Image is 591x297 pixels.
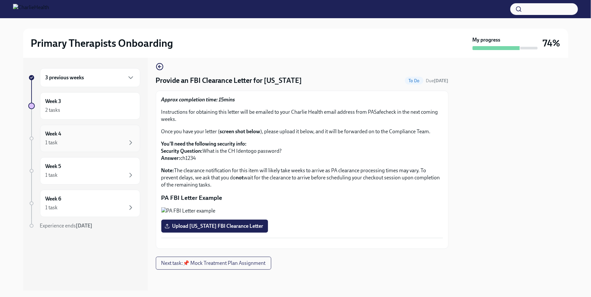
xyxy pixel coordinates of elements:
a: Week 61 task [28,190,140,217]
span: Experience ends [40,223,93,229]
strong: Note: [161,167,174,174]
button: Next task:📌 Mock Treatment Plan Assignment [156,257,271,270]
span: September 11th, 2025 10:00 [426,78,449,84]
strong: [DATE] [76,223,93,229]
p: PA FBI Letter Example [161,194,443,202]
span: To Do [405,78,423,83]
p: Instructions for obtaining this letter will be emailed to your Charlie Health email address from ... [161,109,443,123]
div: 1 task [46,204,58,211]
div: 3 previous weeks [40,68,140,87]
img: CharlieHealth [13,4,49,14]
strong: Security Question: [161,148,203,154]
strong: [DATE] [434,78,449,84]
div: 1 task [46,172,58,179]
strong: not [236,174,244,181]
h6: Week 5 [46,163,61,170]
h2: Primary Therapists Onboarding [31,37,173,50]
p: Once you have your letter ( ), please upload it below, and it will be forwarded on to the Complia... [161,128,443,135]
h6: Week 6 [46,195,61,202]
strong: You'll need the following security info: [161,141,247,147]
h3: 74% [543,37,560,49]
div: 1 task [46,139,58,146]
span: Upload [US_STATE] FBI Clearance Letter [166,223,263,229]
button: Zoom image [161,207,443,214]
h4: Provide an FBI Clearance Letter for [US_STATE] [156,76,302,85]
h6: Week 3 [46,98,61,105]
strong: Answer: [161,155,181,161]
strong: My progress [473,36,501,44]
p: The clearance notification for this item will likely take weeks to arrive as PA clearance process... [161,167,443,188]
div: 2 tasks [46,107,60,114]
span: Due [426,78,449,84]
a: Week 32 tasks [28,92,140,120]
h6: Week 4 [46,130,61,137]
p: What is the CH Identogo password? ch1234 [161,140,443,162]
strong: Approx completion time: 15mins [161,97,235,103]
a: Week 51 task [28,157,140,185]
a: Week 41 task [28,125,140,152]
strong: screen shot below [220,128,261,135]
label: Upload [US_STATE] FBI Clearance Letter [161,220,268,233]
span: Next task : 📌 Mock Treatment Plan Assignment [161,260,266,266]
h6: 3 previous weeks [46,74,84,81]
